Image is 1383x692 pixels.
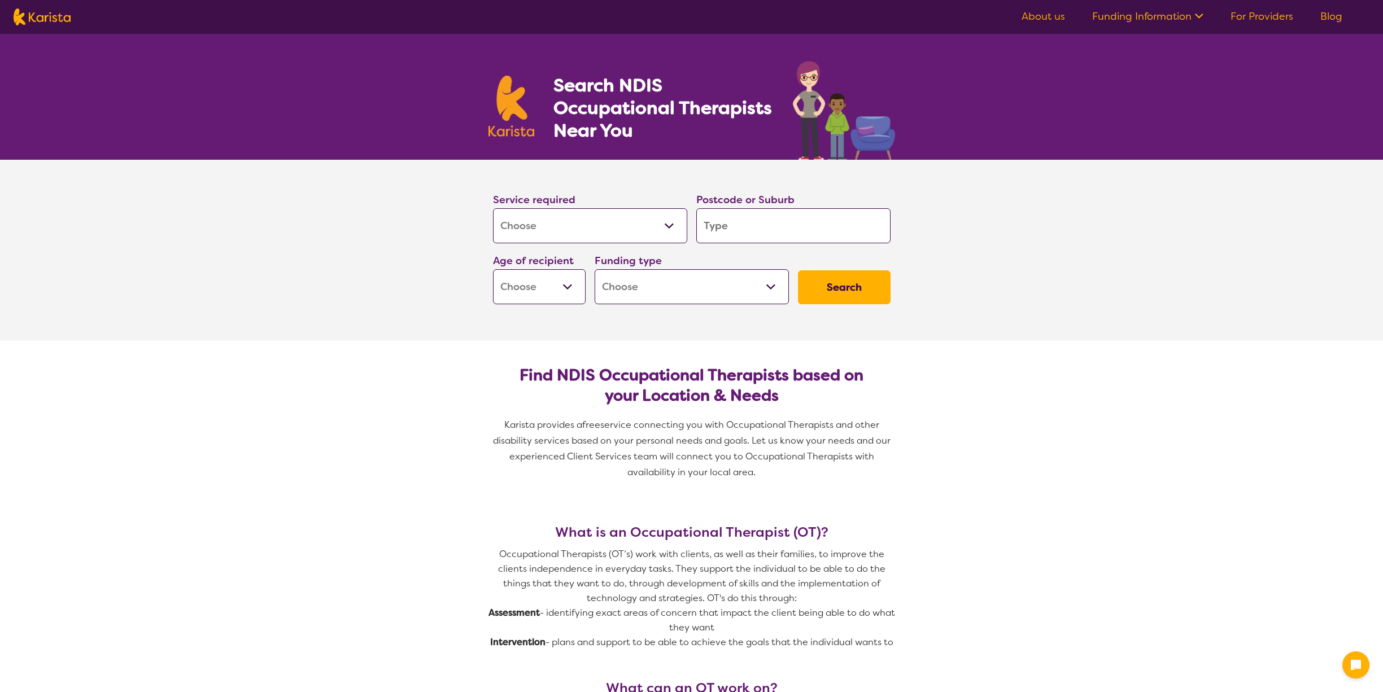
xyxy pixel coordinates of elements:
[1231,10,1293,23] a: For Providers
[504,419,582,431] span: Karista provides a
[553,74,773,142] h1: Search NDIS Occupational Therapists Near You
[793,61,895,160] img: occupational-therapy
[488,524,895,540] h3: What is an Occupational Therapist (OT)?
[696,208,891,243] input: Type
[1092,10,1203,23] a: Funding Information
[696,193,795,207] label: Postcode or Suburb
[493,193,575,207] label: Service required
[582,419,600,431] span: free
[488,76,535,137] img: Karista logo
[490,636,546,648] strong: Intervention
[493,254,574,268] label: Age of recipient
[14,8,71,25] img: Karista logo
[488,547,895,606] p: Occupational Therapists (OT’s) work with clients, as well as their families, to improve the clien...
[595,254,662,268] label: Funding type
[488,607,540,619] strong: Assessment
[1022,10,1065,23] a: About us
[502,365,882,406] h2: Find NDIS Occupational Therapists based on your Location & Needs
[1320,10,1342,23] a: Blog
[493,419,893,478] span: service connecting you with Occupational Therapists and other disability services based on your p...
[488,606,895,635] p: - identifying exact areas of concern that impact the client being able to do what they want
[798,270,891,304] button: Search
[488,635,895,650] p: - plans and support to be able to achieve the goals that the individual wants to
